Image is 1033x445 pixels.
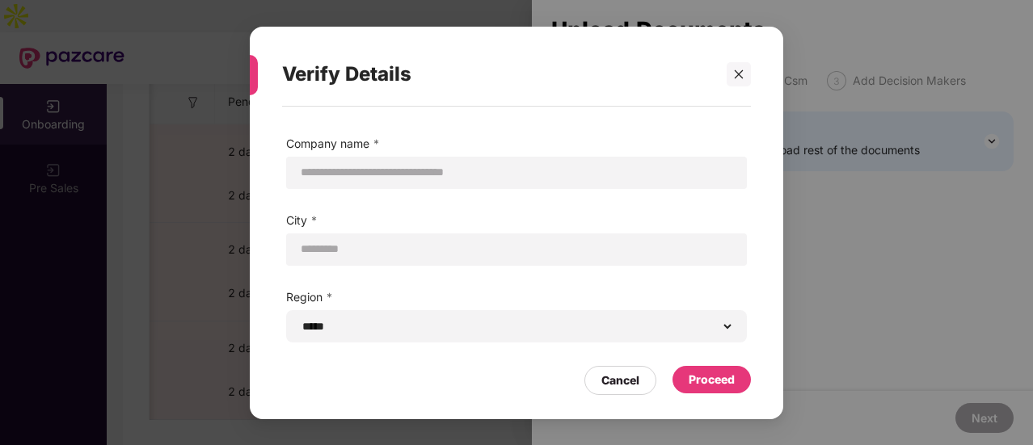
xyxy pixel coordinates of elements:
[282,43,712,106] div: Verify Details
[689,370,735,388] div: Proceed
[601,371,639,388] div: Cancel
[286,211,747,229] label: City
[286,134,747,152] label: Company name
[733,68,744,79] span: close
[286,288,747,305] label: Region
